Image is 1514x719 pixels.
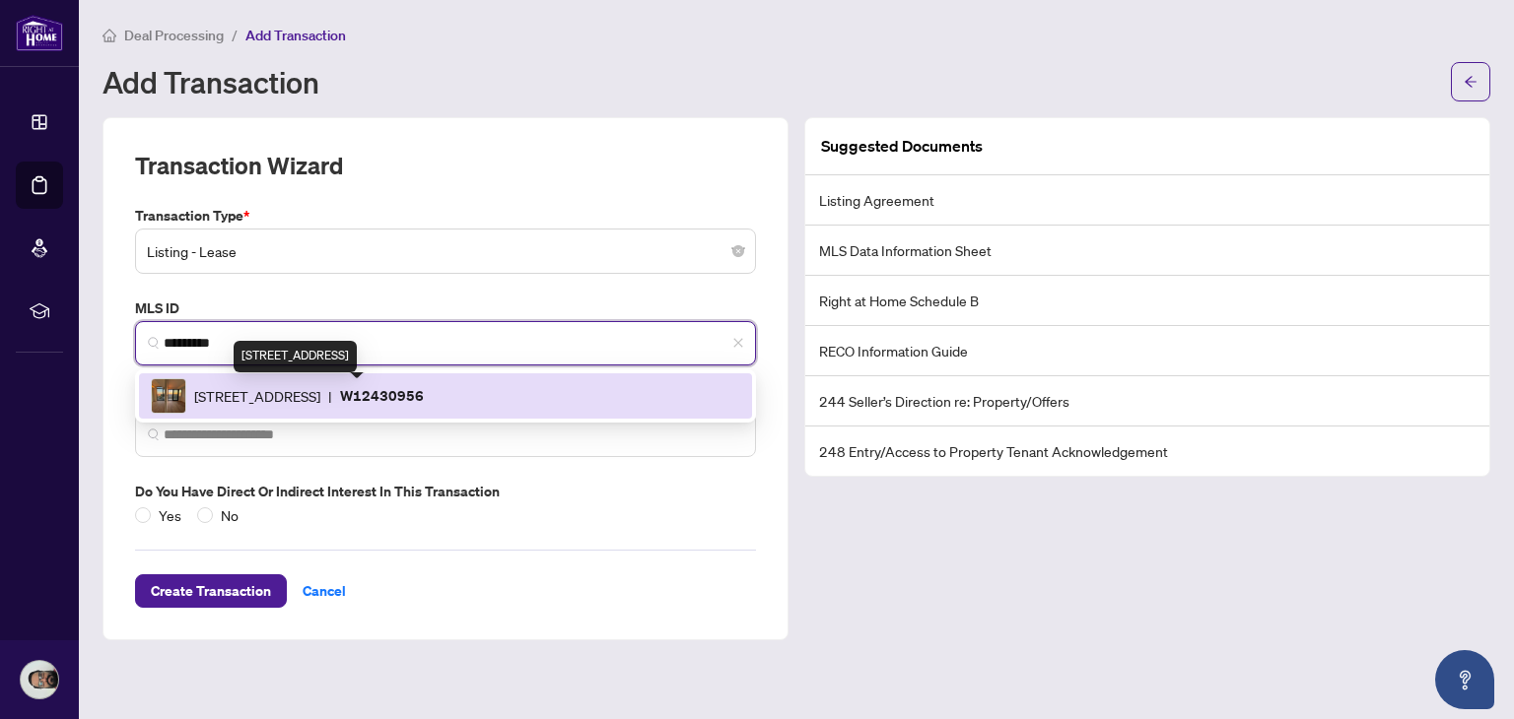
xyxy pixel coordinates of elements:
li: RECO Information Guide [805,326,1489,376]
span: Listing - Lease [147,232,744,270]
li: Listing Agreement [805,175,1489,226]
h2: Transaction Wizard [135,150,343,181]
li: Right at Home Schedule B [805,276,1489,326]
span: No [213,504,246,526]
label: Transaction Type [135,205,756,227]
li: 244 Seller’s Direction re: Property/Offers [805,376,1489,426]
span: arrow-left [1464,75,1478,89]
div: [STREET_ADDRESS] [234,341,357,372]
article: Suggested Documents [821,134,983,159]
img: search_icon [148,337,160,349]
span: home [103,29,116,42]
button: Open asap [1435,650,1494,709]
img: search_icon [148,428,160,440]
span: Deal Processing [124,27,224,44]
label: MLS ID [135,297,756,319]
img: logo [16,15,63,51]
span: | [328,385,332,407]
h1: Add Transaction [103,66,319,98]
span: close-circle [732,245,744,257]
img: IMG-W12430956_1.jpg [152,379,185,413]
label: Do you have direct or indirect interest in this transaction [135,481,756,502]
li: 248 Entry/Access to Property Tenant Acknowledgement [805,426,1489,476]
li: MLS Data Information Sheet [805,226,1489,276]
span: close [732,337,744,349]
span: Cancel [303,575,346,607]
span: Create Transaction [151,575,271,607]
img: Profile Icon [21,661,58,698]
span: Add Transaction [245,27,346,44]
button: Cancel [287,574,362,608]
span: Yes [151,504,189,526]
li: / [232,24,238,46]
button: Create Transaction [135,574,287,608]
span: [STREET_ADDRESS] [194,385,320,407]
p: W12430956 [340,384,424,407]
